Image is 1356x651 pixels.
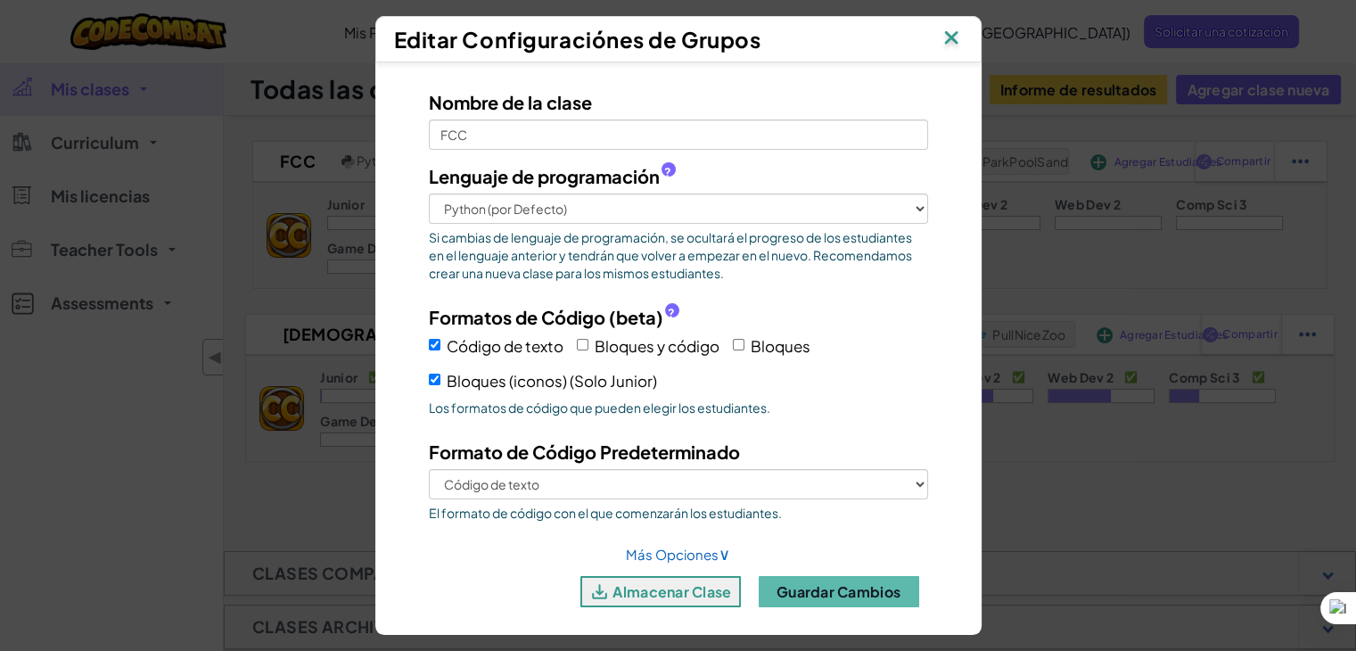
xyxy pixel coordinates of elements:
[429,91,592,113] span: Nombre de la clase
[580,576,741,607] button: almacenar clase
[626,546,730,563] a: Más Opciones
[595,336,719,356] span: Bloques y código
[429,504,928,522] span: El formato de código con el que comenzarán los estudiantes.
[429,339,440,350] input: Código de texto
[447,336,563,356] span: Código de texto
[664,165,671,179] span: ?
[668,306,675,320] span: ?
[588,581,611,603] img: IconArchive.svg
[429,399,928,416] span: Los formatos de código que pueden elegir los estudiantes.
[429,163,660,189] span: Lenguaje de programación
[751,336,810,356] span: Bloques
[447,371,657,391] span: Bloques (iconos) (Solo Junior)
[733,339,744,350] input: Bloques
[429,304,663,330] span: Formatos de Código (beta)
[429,441,740,463] span: Formato de Código Predeterminado
[429,374,440,385] input: Bloques (iconos) (Solo Junior)
[759,576,919,607] button: Guardar cambios
[429,228,928,282] span: Si cambias de lenguaje de programación, se ocultará el progreso de los estudiantes en el lenguaje...
[719,543,730,564] span: ∨
[577,339,588,350] input: Bloques y código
